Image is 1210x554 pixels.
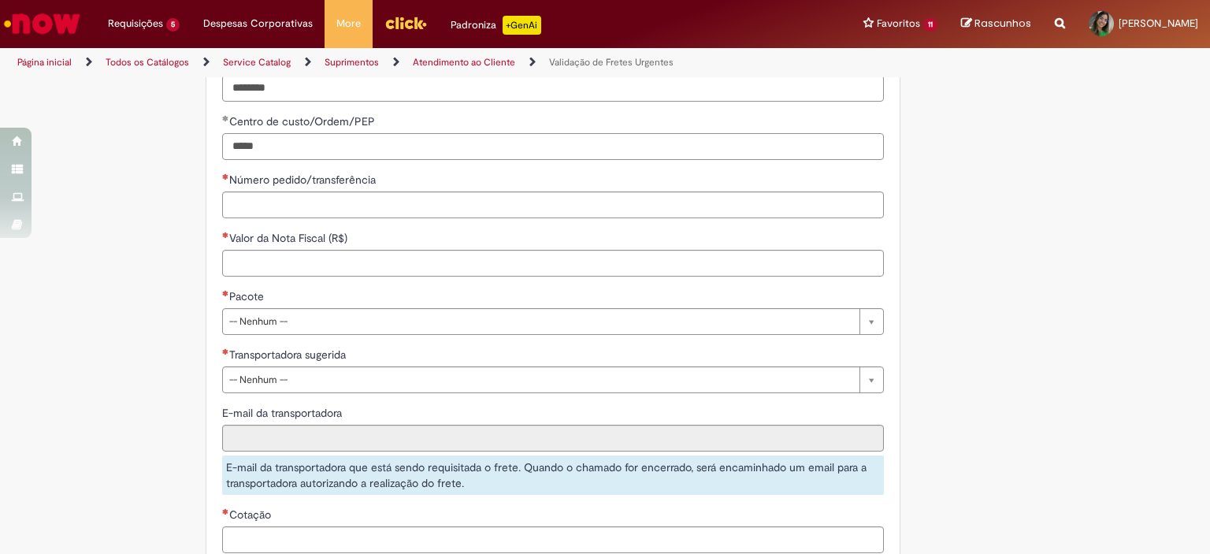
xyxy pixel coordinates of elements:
[336,16,361,32] span: More
[229,114,378,128] span: Centro de custo/Ordem/PEP
[229,367,852,392] span: -- Nenhum --
[974,16,1031,31] span: Rascunhos
[222,173,229,180] span: Necessários
[2,8,83,39] img: ServiceNow
[229,508,274,522] span: Cotação
[877,16,920,32] span: Favoritos
[413,56,515,69] a: Atendimento ao Cliente
[222,348,229,355] span: Necessários
[222,115,229,121] span: Obrigatório Preenchido
[222,191,884,218] input: Número pedido/transferência
[222,133,884,160] input: Centro de custo/Ordem/PEP
[384,11,427,35] img: click_logo_yellow_360x200.png
[1119,17,1198,30] span: [PERSON_NAME]
[549,56,674,69] a: Validação de Fretes Urgentes
[923,18,937,32] span: 11
[229,309,852,334] span: -- Nenhum --
[222,232,229,238] span: Necessários
[229,173,379,187] span: Número pedido/transferência
[229,348,349,362] span: Transportadora sugerida
[108,16,163,32] span: Requisições
[325,56,379,69] a: Suprimentos
[222,455,884,495] div: E-mail da transportadora que está sendo requisitada o frete. Quando o chamado for encerrado, será...
[222,75,884,102] input: Conta Razão
[166,18,180,32] span: 5
[229,289,267,303] span: Pacote
[203,16,313,32] span: Despesas Corporativas
[12,48,795,77] ul: Trilhas de página
[229,231,351,245] span: Valor da Nota Fiscal (R$)
[961,17,1031,32] a: Rascunhos
[223,56,291,69] a: Service Catalog
[451,16,541,35] div: Padroniza
[222,250,884,277] input: Valor da Nota Fiscal (R$)
[222,406,345,420] span: Somente leitura - E-mail da transportadora
[106,56,189,69] a: Todos os Catálogos
[222,290,229,296] span: Necessários
[503,16,541,35] p: +GenAi
[222,425,884,452] input: E-mail da transportadora
[222,508,229,515] span: Necessários
[222,526,884,553] input: Cotação
[17,56,72,69] a: Página inicial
